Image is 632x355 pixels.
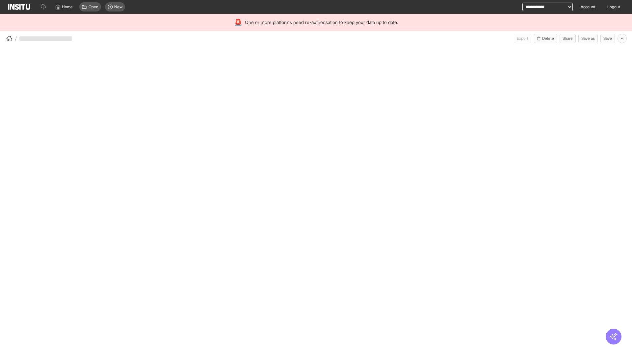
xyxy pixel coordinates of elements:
[89,4,98,10] span: Open
[8,4,30,10] img: Logo
[560,34,576,43] button: Share
[534,34,557,43] button: Delete
[234,18,242,27] div: 🚨
[600,34,615,43] button: Save
[245,19,398,26] span: One or more platforms need re-authorisation to keep your data up to date.
[15,35,17,42] span: /
[114,4,122,10] span: New
[514,34,531,43] span: Can currently only export from Insights reports.
[5,35,17,42] button: /
[578,34,598,43] button: Save as
[62,4,73,10] span: Home
[514,34,531,43] button: Export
